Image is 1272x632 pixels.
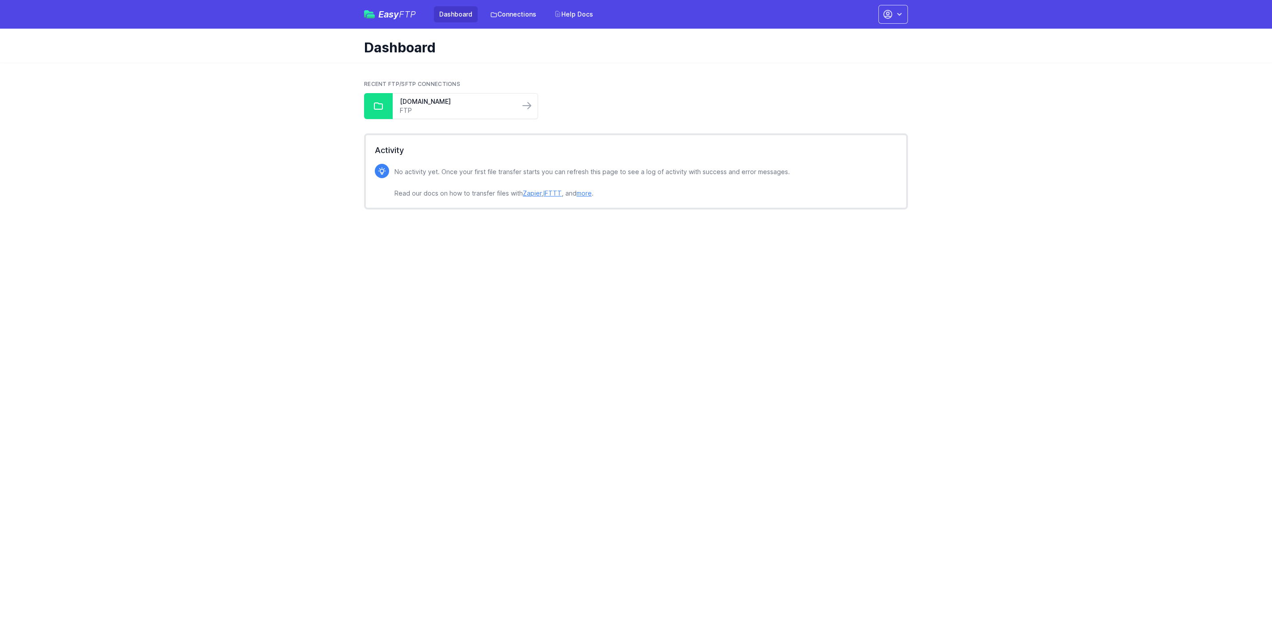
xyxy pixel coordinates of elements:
a: FTP [400,106,513,115]
a: IFTTT [543,189,562,197]
h1: Dashboard [364,39,901,56]
a: EasyFTP [364,10,416,19]
span: Easy [378,10,416,19]
a: Help Docs [549,6,598,22]
h2: Activity [375,144,897,157]
a: Connections [485,6,542,22]
a: Zapier [523,189,542,197]
a: more [577,189,592,197]
span: FTP [399,9,416,20]
h2: Recent FTP/SFTP Connections [364,81,908,88]
a: [DOMAIN_NAME] [400,97,513,106]
a: Dashboard [434,6,478,22]
img: easyftp_logo.png [364,10,375,18]
p: No activity yet. Once your first file transfer starts you can refresh this page to see a log of a... [394,167,790,199]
